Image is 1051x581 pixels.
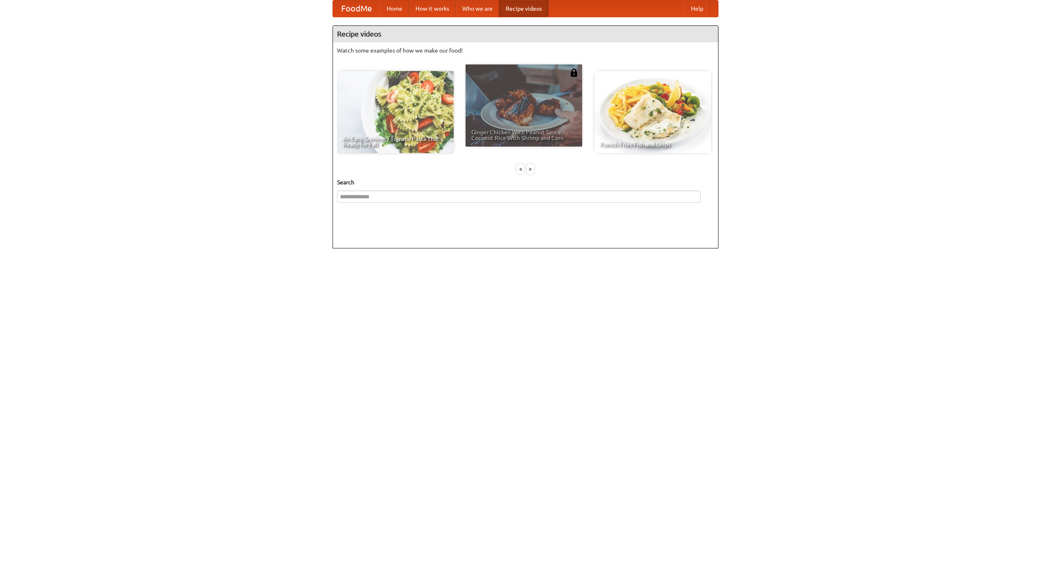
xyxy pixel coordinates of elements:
[600,142,705,147] span: French Fries Fish and Chips
[409,0,456,17] a: How it works
[337,178,714,186] h5: Search
[337,46,714,55] p: Watch some examples of how we make our food!
[517,164,524,174] div: «
[499,0,548,17] a: Recipe videos
[456,0,499,17] a: Who we are
[337,71,454,153] a: An Easy, Summery Tomato Pasta That's Ready for Fall
[380,0,409,17] a: Home
[594,71,711,153] a: French Fries Fish and Chips
[527,164,534,174] div: »
[333,26,718,42] h4: Recipe videos
[333,0,380,17] a: FoodMe
[570,69,578,77] img: 483408.png
[343,136,448,147] span: An Easy, Summery Tomato Pasta That's Ready for Fall
[684,0,710,17] a: Help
